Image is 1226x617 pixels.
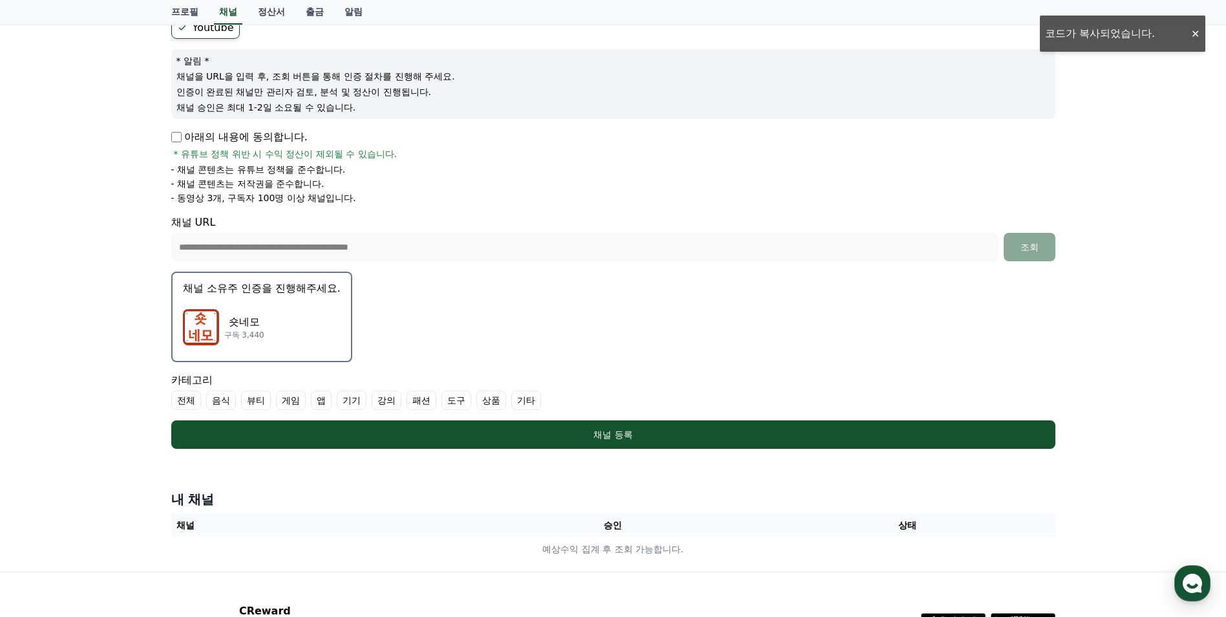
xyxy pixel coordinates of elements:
button: 채널 소유주 인증을 진행해주세요. 숏네모 숏네모 구독 3,440 [171,272,352,362]
p: - 채널 콘텐츠는 저작권을 준수합니다. [171,177,324,190]
td: 예상수익 집계 후 조회 가능합니다. [171,537,1055,561]
span: 홈 [41,429,48,440]
label: 기타 [511,391,541,410]
h4: 내 채널 [171,490,1055,508]
p: 구독 3,440 [224,330,264,340]
label: 음식 [206,391,236,410]
p: 아래의 내용에 동의합니다. [171,129,308,145]
th: 상태 [760,514,1055,537]
label: 전체 [171,391,201,410]
div: 채널 등록 [197,428,1030,441]
th: 승인 [465,514,760,537]
div: 카테고리 [171,373,1055,410]
p: - 채널 콘텐츠는 유튜브 정책을 준수합니다. [171,163,346,176]
a: 설정 [167,410,248,442]
p: 채널 소유주 인증을 진행해주세요. [183,281,341,296]
label: 앱 [311,391,332,410]
p: 채널을 URL을 입력 후, 조회 버튼을 통해 인증 절차를 진행해 주세요. [176,70,1050,83]
p: 인증이 완료된 채널만 관리자 검토, 분석 및 정산이 진행됩니다. [176,85,1050,98]
label: 패션 [407,391,436,410]
img: 숏네모 [183,309,219,345]
button: 조회 [1004,233,1055,261]
div: 채널 URL [171,215,1055,261]
label: 강의 [372,391,401,410]
p: - 동영상 3개, 구독자 100명 이상 채널입니다. [171,191,356,204]
span: * 유튜브 정책 위반 시 수익 정산이 제외될 수 있습니다. [174,147,397,160]
a: 대화 [85,410,167,442]
th: 채널 [171,514,466,537]
a: 홈 [4,410,85,442]
button: 채널 등록 [171,420,1055,449]
p: 숏네모 [224,314,264,330]
label: 상품 [476,391,506,410]
span: 설정 [200,429,215,440]
label: 뷰티 [241,391,271,410]
p: 채널 승인은 최대 1-2일 소요될 수 있습니다. [176,101,1050,114]
div: 조회 [1009,241,1050,254]
label: 기기 [337,391,366,410]
label: 게임 [276,391,306,410]
label: Youtube [171,17,240,39]
label: 도구 [441,391,471,410]
span: 대화 [118,430,134,440]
